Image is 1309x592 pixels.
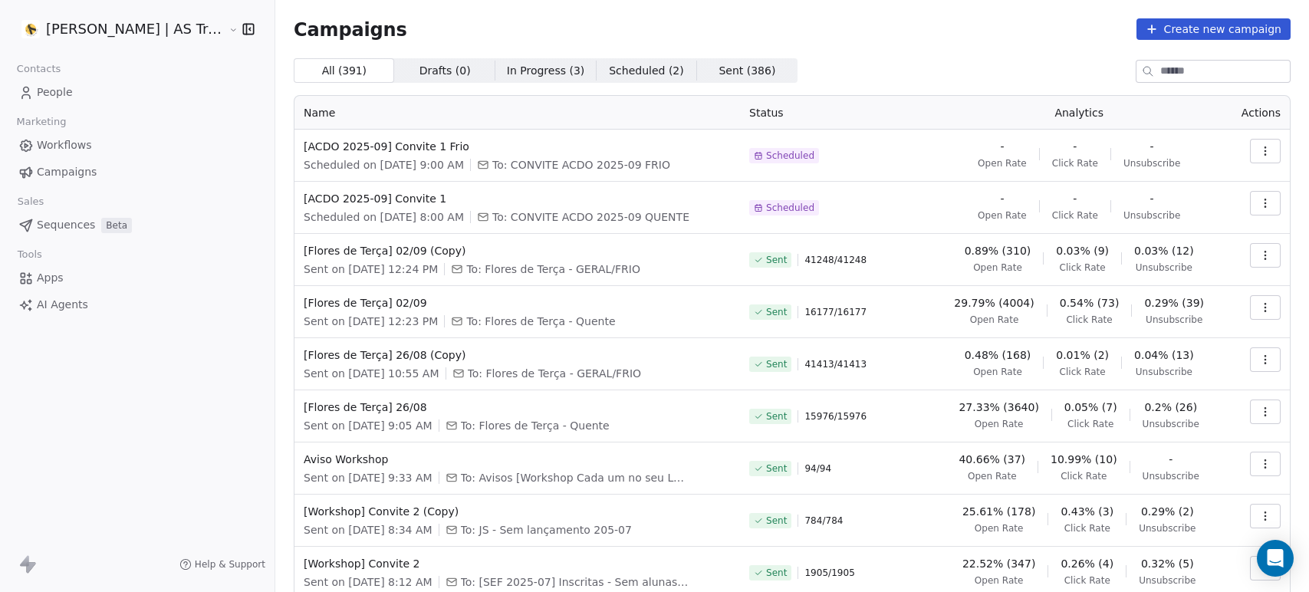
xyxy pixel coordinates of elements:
span: Unsubscribe [1146,314,1202,326]
span: Open Rate [973,366,1022,378]
span: 0.2% (26) [1144,400,1197,415]
span: Sent on [DATE] 12:24 PM [304,261,438,277]
span: People [37,84,73,100]
span: Sent on [DATE] 9:05 AM [304,418,432,433]
span: 0.03% (9) [1056,243,1109,258]
span: 94 / 94 [804,462,831,475]
span: 25.61% (178) [962,504,1035,519]
span: 1905 / 1905 [804,567,854,579]
span: Beta [101,218,132,233]
span: Click Rate [1061,470,1107,482]
span: Sent on [DATE] 12:23 PM [304,314,438,329]
span: 41413 / 41413 [804,358,867,370]
span: Scheduled on [DATE] 8:00 AM [304,209,464,225]
span: Click Rate [1052,209,1098,222]
th: Name [294,96,740,130]
span: Unsubscribe [1143,418,1199,430]
span: Tools [11,243,48,266]
span: Unsubscribe [1139,522,1196,534]
span: Open Rate [975,418,1024,430]
span: AI Agents [37,297,88,313]
span: 27.33% (3640) [959,400,1038,415]
span: 784 / 784 [804,515,843,527]
span: To: Flores de Terça - Quente [461,418,610,433]
span: 0.89% (310) [965,243,1031,258]
span: 22.52% (347) [962,556,1035,571]
span: 0.32% (5) [1141,556,1194,571]
span: 0.48% (168) [965,347,1031,363]
span: [PERSON_NAME] | AS Treinamentos [46,19,225,39]
span: 0.43% (3) [1061,504,1113,519]
span: Sent [766,254,787,266]
span: Open Rate [968,470,1017,482]
span: Sent [766,462,787,475]
span: Sent [766,306,787,318]
span: Click Rate [1066,314,1112,326]
span: 41248 / 41248 [804,254,867,266]
span: Contacts [10,58,67,81]
span: Unsubscribe [1143,470,1199,482]
span: Marketing [10,110,73,133]
span: Drafts ( 0 ) [419,63,471,79]
span: 10.99% (10) [1051,452,1117,467]
span: - [1073,191,1077,206]
span: Sent [766,410,787,423]
span: Open Rate [975,574,1024,587]
span: In Progress ( 3 ) [507,63,585,79]
span: To: JS - Sem lançamento 205-07 [461,522,632,538]
span: [Workshop] Convite 2 [304,556,731,571]
span: [Flores de Terça] 02/09 (Copy) [304,243,731,258]
button: [PERSON_NAME] | AS Treinamentos [18,16,218,42]
span: 0.04% (13) [1134,347,1194,363]
span: Unsubscribe [1136,261,1192,274]
span: Campaigns [294,18,407,40]
span: Sent [766,567,787,579]
span: 0.03% (12) [1134,243,1194,258]
a: Help & Support [179,558,265,571]
span: Open Rate [978,157,1027,169]
a: People [12,80,262,105]
span: Help & Support [195,558,265,571]
span: 29.79% (4004) [954,295,1034,311]
span: 0.01% (2) [1056,347,1109,363]
span: Scheduled [766,202,814,214]
span: Open Rate [970,314,1019,326]
span: [ACDO 2025-09] Convite 1 [304,191,731,206]
span: Sent on [DATE] 10:55 AM [304,366,439,381]
span: Aviso Workshop [304,452,731,467]
span: - [1169,452,1173,467]
span: Click Rate [1060,261,1106,274]
span: 0.05% (7) [1064,400,1117,415]
span: Click Rate [1052,157,1098,169]
span: [Flores de Terça] 26/08 [304,400,731,415]
span: To: CONVITE ACDO 2025-09 QUENTE [492,209,689,225]
th: Analytics [932,96,1226,130]
span: 0.29% (39) [1144,295,1204,311]
span: Sent ( 386 ) [719,63,775,79]
span: Click Rate [1064,522,1110,534]
span: - [1150,139,1154,154]
span: [Flores de Terça] 02/09 [304,295,731,311]
span: Scheduled ( 2 ) [609,63,684,79]
span: Open Rate [973,261,1022,274]
span: To: Avisos [Workshop Cada um no seu Lugar] INSCRITAS [461,470,691,485]
span: [ACDO 2025-09] Convite 1 Frio [304,139,731,154]
img: Logo%202022%20quad.jpg [21,20,40,38]
span: Unsubscribe [1123,209,1180,222]
span: Unsubscribe [1136,366,1192,378]
span: [Workshop] Convite 2 (Copy) [304,504,731,519]
span: 40.66% (37) [959,452,1025,467]
span: Click Rate [1064,574,1110,587]
span: To: Flores de Terça - GERAL/FRIO [466,261,640,277]
a: Workflows [12,133,262,158]
span: 16177 / 16177 [804,306,867,318]
button: Create new campaign [1136,18,1291,40]
span: Sent [766,515,787,527]
span: Campaigns [37,164,97,180]
span: To: Flores de Terça - Quente [466,314,615,329]
span: To: Flores de Terça - GERAL/FRIO [468,366,642,381]
span: [Flores de Terça] 26/08 (Copy) [304,347,731,363]
th: Actions [1226,96,1290,130]
span: To: [SEF 2025-07] Inscritas - Sem alunas do JS QUENTE [461,574,691,590]
span: To: CONVITE ACDO 2025-09 FRIO [492,157,670,173]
